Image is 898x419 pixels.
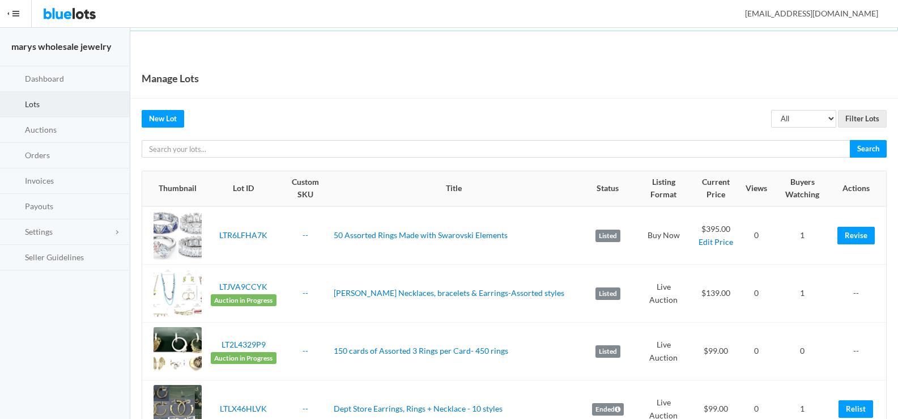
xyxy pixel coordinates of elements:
[690,265,741,323] td: $139.00
[637,206,690,265] td: Buy Now
[334,230,508,240] a: 50 Assorted Rings Made with Swarovski Elements
[699,237,733,247] a: Edit Price
[303,230,308,240] a: --
[25,99,40,109] span: Lots
[833,323,886,380] td: --
[334,288,564,298] a: [PERSON_NAME] Necklaces, bracelets & Earrings-Assorted styles
[592,403,624,416] label: Ended
[772,206,833,265] td: 1
[142,70,199,87] h1: Manage Lots
[833,265,886,323] td: --
[25,125,57,134] span: Auctions
[25,252,84,262] span: Seller Guidelines
[211,294,276,307] span: Auction in Progress
[303,346,308,355] a: --
[281,171,329,206] th: Custom SKU
[637,265,690,323] td: Live Auction
[772,265,833,323] td: 1
[222,340,266,349] a: LT2L4329P9
[637,323,690,380] td: Live Auction
[741,206,772,265] td: 0
[741,265,772,323] td: 0
[579,171,637,206] th: Status
[25,74,64,83] span: Dashboard
[303,288,308,298] a: --
[25,176,54,185] span: Invoices
[220,404,267,413] a: LTLX46HLVK
[637,171,690,206] th: Listing Format
[595,345,621,358] label: Listed
[25,227,53,236] span: Settings
[741,323,772,380] td: 0
[690,323,741,380] td: $99.00
[142,140,850,158] input: Search your lots...
[772,171,833,206] th: Buyers Watching
[837,227,875,244] a: Revise
[838,110,887,128] input: Filter Lots
[329,171,578,206] th: Title
[741,171,772,206] th: Views
[25,150,50,160] span: Orders
[772,323,833,380] td: 0
[334,404,503,413] a: Dept Store Earrings, Rings + Necklace - 10 styles
[211,352,276,365] span: Auction in Progress
[25,201,53,211] span: Payouts
[142,110,184,128] a: New Lot
[839,400,873,418] a: Relist
[206,171,281,206] th: Lot ID
[690,206,741,265] td: $395.00
[142,171,206,206] th: Thumbnail
[334,346,508,355] a: 150 cards of Assorted 3 Rings per Card- 450 rings
[219,230,267,240] a: LTR6LFHA7K
[595,287,621,300] label: Listed
[733,9,878,18] span: [EMAIL_ADDRESS][DOMAIN_NAME]
[850,140,887,158] input: Search
[833,171,886,206] th: Actions
[303,404,308,413] a: --
[11,41,112,52] strong: marys wholesale jewelry
[219,282,267,291] a: LTJVA9CCYK
[690,171,741,206] th: Current Price
[595,230,621,242] label: Listed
